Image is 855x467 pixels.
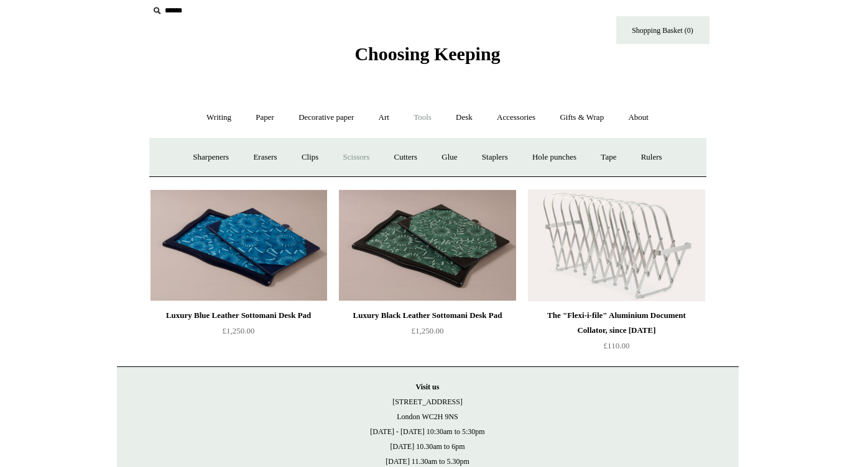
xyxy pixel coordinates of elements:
span: £110.00 [604,341,630,350]
a: Hole punches [521,141,588,174]
a: Writing [195,101,243,134]
a: The "Flexi-i-file" Aluminium Document Collator, since [DATE] £110.00 [528,308,705,359]
a: Sharpeners [182,141,240,174]
a: Erasers [242,141,288,174]
a: Glue [430,141,468,174]
a: Accessories [486,101,547,134]
span: £1,250.00 [412,326,444,335]
a: Luxury Blue Leather Sottomani Desk Pad Luxury Blue Leather Sottomani Desk Pad [150,189,327,301]
a: Tools [402,101,443,134]
a: Desk [445,101,484,134]
a: Gifts & Wrap [548,101,615,134]
div: The "Flexi-i-file" Aluminium Document Collator, since [DATE] [531,308,701,338]
a: Luxury Black Leather Sottomani Desk Pad £1,250.00 [339,308,515,359]
img: The "Flexi-i-file" Aluminium Document Collator, since 1941 [528,189,705,301]
a: Decorative paper [287,101,365,134]
strong: Visit us [416,383,440,391]
img: Luxury Blue Leather Sottomani Desk Pad [150,189,327,301]
span: £1,250.00 [223,326,255,335]
a: The "Flexi-i-file" Aluminium Document Collator, since 1941 The "Flexi-i-file" Aluminium Document ... [528,189,705,301]
a: Luxury Blue Leather Sottomani Desk Pad £1,250.00 [150,308,327,359]
a: Scissors [332,141,381,174]
a: Staplers [471,141,519,174]
a: Clips [290,141,330,174]
a: Shopping Basket (0) [616,16,709,44]
div: Luxury Blue Leather Sottomani Desk Pad [154,308,324,323]
a: Luxury Black Leather Sottomani Desk Pad Luxury Black Leather Sottomani Desk Pad [339,189,515,301]
a: Rulers [630,141,673,174]
span: Choosing Keeping [354,43,500,64]
a: Cutters [382,141,428,174]
div: Luxury Black Leather Sottomani Desk Pad [342,308,512,323]
img: Luxury Black Leather Sottomani Desk Pad [339,189,515,301]
a: Art [367,101,400,134]
a: Paper [244,101,285,134]
a: Tape [589,141,627,174]
a: About [617,101,660,134]
a: Choosing Keeping [354,53,500,62]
